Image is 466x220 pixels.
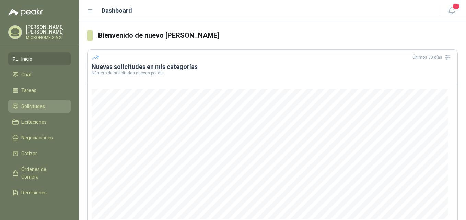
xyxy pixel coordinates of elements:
p: MICROHOME S.A.S [26,36,71,40]
p: Número de solicitudes nuevas por día [92,71,453,75]
span: Chat [21,71,32,78]
span: Cotizar [21,150,37,157]
a: Solicitudes [8,100,71,113]
button: 1 [445,5,458,17]
span: Tareas [21,87,36,94]
h1: Dashboard [102,6,132,15]
a: Órdenes de Compra [8,163,71,183]
h3: Bienvenido de nuevo [PERSON_NAME] [98,30,458,41]
a: Licitaciones [8,115,71,129]
a: Chat [8,68,71,81]
a: Configuración [8,202,71,215]
span: Órdenes de Compra [21,166,64,181]
h3: Nuevas solicitudes en mis categorías [92,63,453,71]
span: Remisiones [21,189,47,196]
span: Inicio [21,55,32,63]
div: Últimos 30 días [412,52,453,63]
span: Solicitudes [21,102,45,110]
p: [PERSON_NAME] [PERSON_NAME] [26,25,71,34]
span: Licitaciones [21,118,47,126]
a: Remisiones [8,186,71,199]
img: Logo peakr [8,8,43,16]
a: Cotizar [8,147,71,160]
a: Inicio [8,52,71,65]
a: Tareas [8,84,71,97]
a: Negociaciones [8,131,71,144]
span: 1 [452,3,460,10]
span: Negociaciones [21,134,53,142]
